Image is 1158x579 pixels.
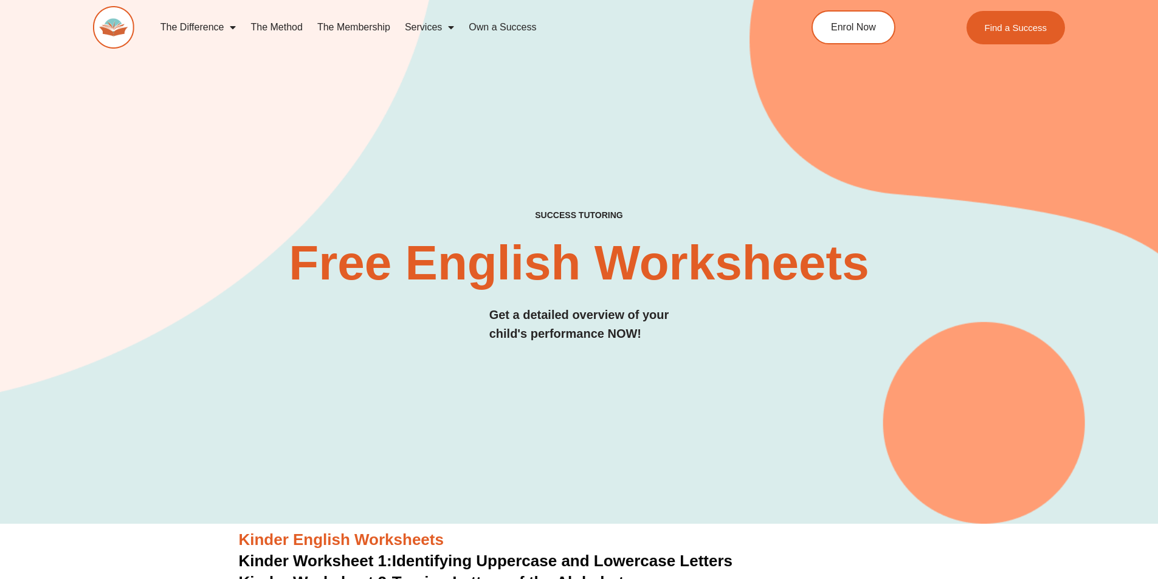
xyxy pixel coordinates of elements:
a: The Method [243,13,309,41]
a: Find a Success [967,11,1066,44]
nav: Menu [153,13,756,41]
h4: SUCCESS TUTORING​ [435,210,723,221]
h2: Free English Worksheets​ [258,239,900,287]
a: The Difference [153,13,244,41]
span: Kinder Worksheet 1: [239,552,392,570]
h3: Kinder English Worksheets [239,530,920,550]
h3: Get a detailed overview of your child's performance NOW! [489,306,669,343]
a: Services [398,13,461,41]
a: Enrol Now [812,10,895,44]
span: Enrol Now [831,22,876,32]
span: Find a Success [985,23,1047,32]
a: Kinder Worksheet 1:Identifying Uppercase and Lowercase Letters [239,552,733,570]
a: The Membership [310,13,398,41]
a: Own a Success [461,13,543,41]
